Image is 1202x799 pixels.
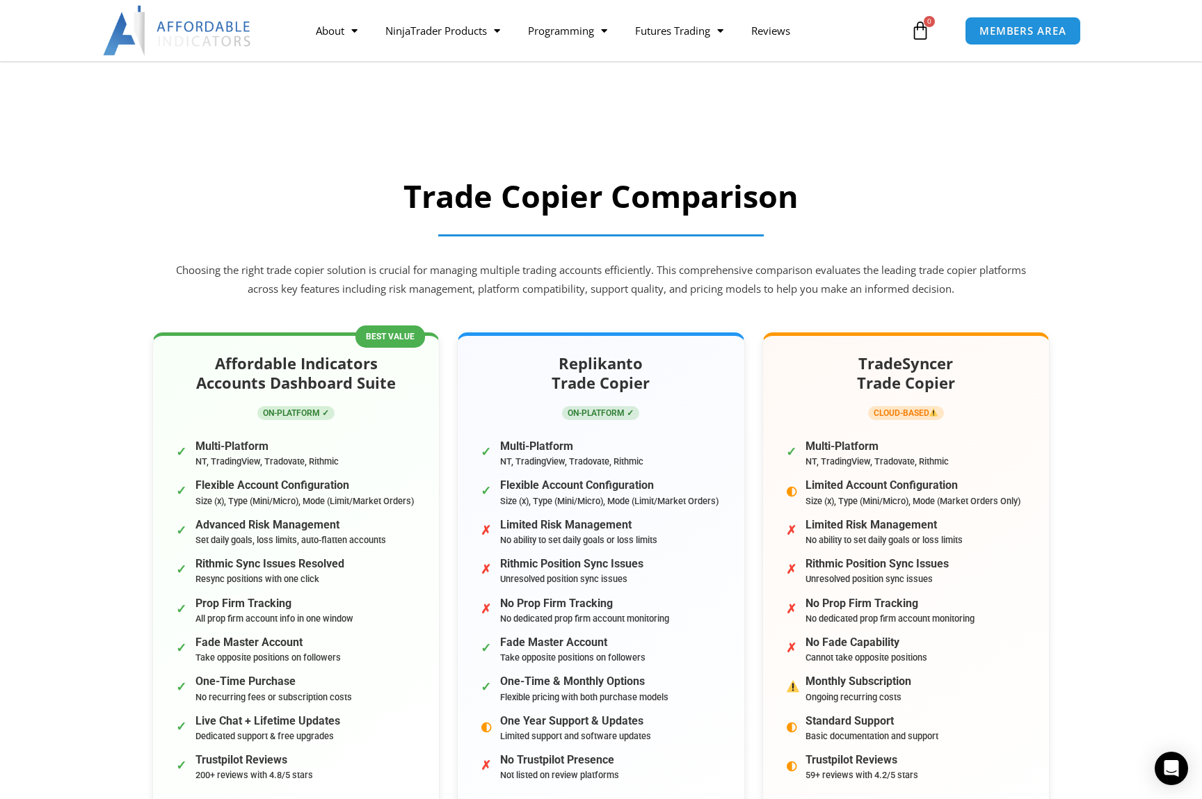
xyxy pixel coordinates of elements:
small: Not listed on review platforms [500,770,619,780]
span: ◐ [786,754,799,766]
span: ✓ [481,675,493,688]
strong: No Trustpilot Presence [500,753,619,766]
span: ✓ [176,440,189,453]
small: No dedicated prop firm account monitoring [806,613,975,624]
small: Size (x), Type (Mini/Micro), Mode (Market Orders Only) [806,496,1020,506]
span: ON-PLATFORM ✓ [257,406,335,420]
strong: Limited Risk Management [500,518,657,531]
a: 0 [890,10,951,51]
small: All prop firm account info in one window [195,613,353,624]
span: ✗ [481,558,493,570]
strong: Multi-Platform [806,439,949,453]
small: No recurring fees or subscription costs [195,692,352,702]
strong: Limited Risk Management [806,518,963,531]
strong: Trustpilot Reviews [195,753,313,766]
img: ⚠ [787,680,799,693]
span: ✗ [481,519,493,531]
a: NinjaTrader Products [371,15,514,47]
strong: One-Time Purchase [195,675,352,688]
a: About [302,15,371,47]
small: NT, TradingView, Tradovate, Rithmic [500,456,643,467]
strong: Live Chat + Lifetime Updates [195,714,340,727]
small: Take opposite positions on followers [500,652,646,663]
span: ✗ [786,519,799,531]
small: NT, TradingView, Tradovate, Rithmic [195,456,339,467]
span: ✓ [176,519,189,531]
small: Take opposite positions on followers [195,652,341,663]
small: No ability to set daily goals or loss limits [806,535,963,545]
strong: Limited Account Configuration [806,478,1020,492]
span: CLOUD-BASED [868,406,945,420]
small: Size (x), Type (Mini/Micro), Mode (Limit/Market Orders) [195,496,414,506]
span: ✗ [481,754,493,766]
small: Resync positions with one click [195,574,319,584]
span: ✓ [176,715,189,727]
strong: Multi-Platform [195,439,339,453]
span: ✓ [176,754,189,766]
span: ✓ [481,440,493,453]
strong: One Year Support & Updates [500,714,651,727]
strong: Flexible Account Configuration [500,478,719,492]
nav: Menu [302,15,907,47]
span: ✓ [176,479,189,492]
span: ✗ [786,636,799,649]
small: NT, TradingView, Tradovate, Rithmic [806,456,949,467]
small: Flexible pricing with both purchase models [500,692,668,702]
strong: No Prop Firm Tracking [500,597,669,610]
strong: Fade Master Account [195,636,341,649]
small: Basic documentation and support [806,731,938,741]
span: ✓ [481,479,493,492]
strong: Prop Firm Tracking [195,597,353,610]
small: Ongoing recurring costs [806,692,901,702]
strong: Multi-Platform [500,439,643,453]
strong: No Prop Firm Tracking [806,597,975,610]
span: ◐ [481,715,493,727]
a: Reviews [737,15,804,47]
a: MEMBERS AREA [965,17,1081,45]
div: Open Intercom Messenger [1155,752,1188,785]
strong: One-Time & Monthly Options [500,675,668,688]
img: ⚠ [929,408,938,417]
strong: Rithmic Position Sync Issues [806,557,949,570]
span: ✗ [786,597,799,610]
a: Futures Trading [621,15,737,47]
span: ✓ [176,558,189,570]
small: No ability to set daily goals or loss limits [500,535,657,545]
small: Unresolved position sync issues [500,574,627,584]
span: ◐ [786,479,799,492]
span: ✗ [786,558,799,570]
h2: Affordable Indicators Accounts Dashboard Suite [170,353,422,393]
strong: Fade Master Account [500,636,646,649]
strong: Trustpilot Reviews [806,753,918,766]
span: ✓ [176,597,189,610]
span: ◐ [786,715,799,727]
strong: Monthly Subscription [806,675,911,688]
span: ✓ [176,636,189,649]
small: Dedicated support & free upgrades [195,731,334,741]
small: No dedicated prop firm account monitoring [500,613,669,624]
h2: TradeSyncer Trade Copier [780,353,1032,393]
small: Limited support and software updates [500,731,651,741]
p: Choosing the right trade copier solution is crucial for managing multiple trading accounts effici... [173,261,1029,300]
strong: No Fade Capability [806,636,927,649]
small: Unresolved position sync issues [806,574,933,584]
span: ✓ [481,636,493,649]
strong: Rithmic Sync Issues Resolved [195,557,344,570]
span: ✓ [786,440,799,453]
strong: Rithmic Position Sync Issues [500,557,643,570]
small: Set daily goals, loss limits, auto-flatten accounts [195,535,386,545]
span: ✗ [481,597,493,610]
small: Size (x), Type (Mini/Micro), Mode (Limit/Market Orders) [500,496,719,506]
strong: Standard Support [806,714,938,727]
strong: Advanced Risk Management [195,518,386,531]
span: 0 [924,16,935,27]
span: ✓ [176,675,189,688]
img: LogoAI | Affordable Indicators – NinjaTrader [103,6,253,56]
small: 59+ reviews with 4.2/5 stars [806,770,918,780]
span: MEMBERS AREA [979,26,1066,36]
strong: Flexible Account Configuration [195,478,414,492]
h2: Replikanto Trade Copier [475,353,726,393]
span: ON-PLATFORM ✓ [562,406,639,420]
a: Programming [514,15,621,47]
small: Cannot take opposite positions [806,652,927,663]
